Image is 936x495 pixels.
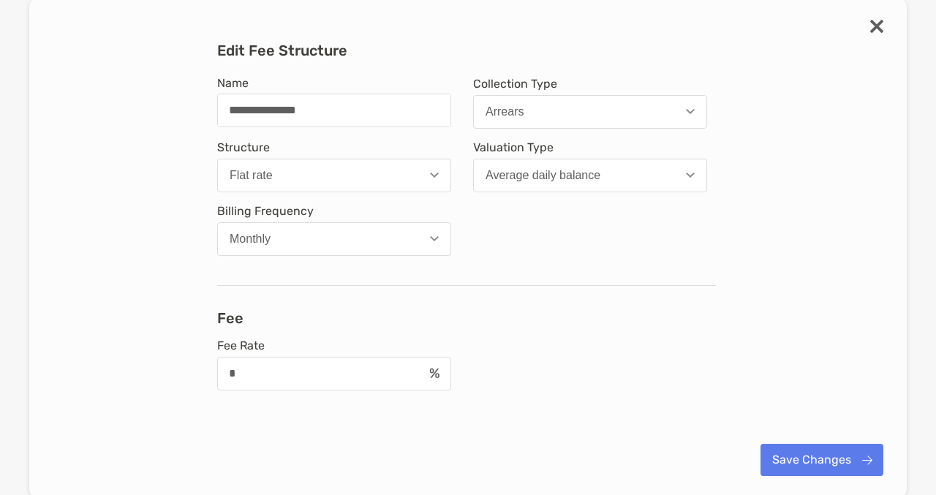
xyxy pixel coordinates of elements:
[486,169,600,182] div: Average daily balance
[686,173,695,178] img: Open dropdown arrow
[217,339,451,352] span: Fee Rate
[430,173,439,178] img: Open dropdown arrow
[473,95,707,129] button: Arrears
[760,444,883,476] button: Save Changes
[217,159,451,192] button: Flat rate
[870,20,883,33] img: close wizard
[217,42,719,59] h3: Edit Fee Structure
[218,367,423,379] input: Fee Rateinput icon
[217,222,451,256] button: Monthly
[473,159,707,192] button: Average daily balance
[230,233,271,246] div: Monthly
[217,140,451,154] span: Structure
[217,309,716,327] h3: Fee
[473,77,707,91] span: Collection Type
[230,169,273,182] div: Flat rate
[217,77,249,89] label: Name
[486,105,524,118] div: Arrears
[217,204,451,218] span: Billing Frequency
[686,109,695,114] img: Open dropdown arrow
[473,140,707,154] span: Valuation Type
[429,368,439,379] img: input icon
[430,236,439,241] img: Open dropdown arrow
